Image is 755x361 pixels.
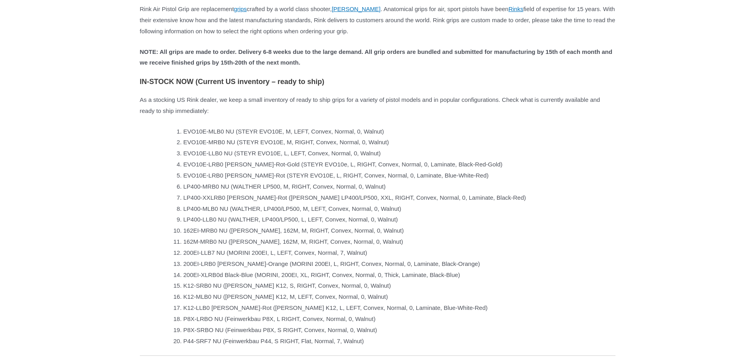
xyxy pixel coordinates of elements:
[234,6,247,12] a: grips
[183,258,615,269] li: 200EI-LRB0 [PERSON_NAME]-Orange (MORINI 200EI, L, RIGHT, Convex, Normal, 0, Laminate, Black-Orange)
[183,236,615,247] li: 162M-MRB0 NU ([PERSON_NAME], 162M, M, RIGHT, Convex, Normal, 0, Walnut)
[183,181,615,192] li: LP400-MRB0 NU (WALTHER LP500, M, RIGHT, Convex, Normal, 0, Walnut)
[183,214,615,225] li: LP400-LLB0 NU (WALTHER, LP400/LP500, L, LEFT, Convex, Normal, 0, Walnut)
[183,280,615,291] li: K12-SRB0 NU ([PERSON_NAME] K12, S, RIGHT, Convex, Normal, 0, Walnut)
[183,247,615,258] li: 200EI-LLB7 NU (MORINI 200EI, L, LEFT, Convex, Normal, 7, Walnut)
[183,170,615,181] li: EVO10E-LRB0 [PERSON_NAME]-Rot (STEYR EVO10E, L, RIGHT, Convex, Normal, 0, Laminate, Blue-White-Red)
[183,325,615,336] li: P8X-SRBO NU (Feinwerkbau P8X, S RIGHT, Convex, Normal, 0, Walnut)
[140,78,325,86] strong: IN-STOCK NOW (Current US inventory – ready to ship)
[508,6,524,12] a: Rinks
[183,225,615,236] li: 162EI-MRB0 NU ([PERSON_NAME], 162M, M, RIGHT, Convex, Normal, 0, Walnut)
[183,336,615,347] li: P44-SRF7 NU (Feinwerkbau P44, S RIGHT, Flat, Normal, 7, Walnut)
[140,94,615,117] p: As a stocking US Rink dealer, we keep a small inventory of ready to ship grips for a variety of p...
[183,192,615,203] li: LP400-XXLRB0 [PERSON_NAME]-Rot ([PERSON_NAME] LP400/LP500, XXL, RIGHT, Convex, Normal, 0, Laminat...
[183,148,615,159] li: EVO10E-LLB0 NU (STEYR EVO10E, L, LEFT, Convex, Normal, 0, Walnut)
[332,6,380,12] a: [PERSON_NAME]
[183,313,615,325] li: P8X-LRBO NU (Feinwerkbau P8X, L RIGHT, Convex, Normal, 0, Walnut)
[183,269,615,281] li: 200EI-XLRB0d Black-Blue (MORINI, 200EI, XL, RIGHT, Convex, Normal, 0, Thick, Laminate, Black-Blue)
[183,302,615,313] li: K12-LLB0 [PERSON_NAME]-Rot ([PERSON_NAME] K12, L, LEFT, Convex, Normal, 0, Laminate, Blue-White-Red)
[140,48,612,66] strong: NOTE: All grips are made to order. Delivery 6-8 weeks due to the large demand. All grip orders ar...
[183,137,615,148] li: EVO10E-MRB0 NU (STEYR EVO10E, M, RIGHT, Convex, Normal, 0, Walnut)
[140,4,615,37] p: Rink Air Pistol Grip are replacement crafted by a world class shooter, . Anatomical grips for air...
[183,126,615,137] li: EVO10E-MLB0 NU (STEYR EVO10E, M, LEFT, Convex, Normal, 0, Walnut)
[183,159,615,170] li: EVO10E-LRB0 [PERSON_NAME]-Rot-Gold (STEYR EVO10e, L, RIGHT, Convex, Normal, 0, Laminate, Black-Re...
[183,291,615,302] li: K12-MLB0 NU ([PERSON_NAME] K12, M, LEFT, Convex, Normal, 0, Walnut)
[183,203,615,214] li: LP400-MLB0 NU (WALTHER, LP400/LP500, M, LEFT, Convex, Normal, 0, Walnut)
